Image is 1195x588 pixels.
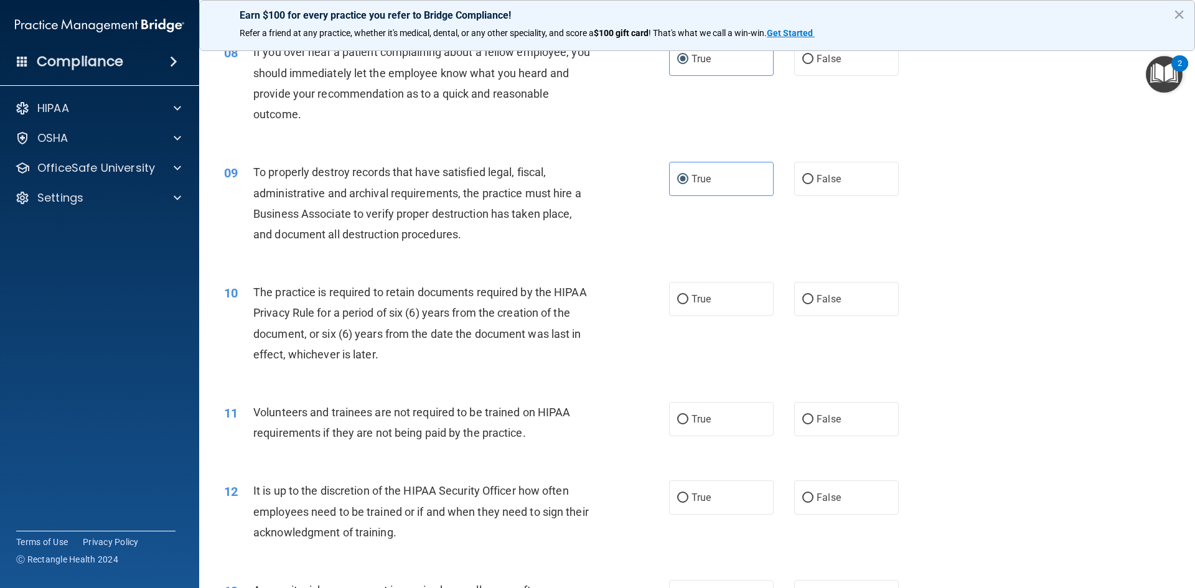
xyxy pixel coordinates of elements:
span: False [817,53,841,65]
span: 12 [224,484,238,499]
span: False [817,173,841,185]
a: Privacy Policy [83,536,139,548]
img: PMB logo [15,13,184,38]
span: Volunteers and trainees are not required to be trained on HIPAA requirements if they are not bein... [253,406,570,439]
span: Refer a friend at any practice, whether it's medical, dental, or any other speciality, and score a [240,28,594,38]
p: OSHA [37,131,68,146]
span: True [691,293,711,305]
a: OSHA [15,131,181,146]
strong: $100 gift card [594,28,649,38]
a: Get Started [767,28,815,38]
a: OfficeSafe University [15,161,181,175]
p: Earn $100 for every practice you refer to Bridge Compliance! [240,9,1155,21]
span: True [691,53,711,65]
p: HIPAA [37,101,69,116]
span: To properly destroy records that have satisfied legal, fiscal, administrative and archival requir... [253,166,581,241]
span: True [691,413,711,425]
h4: Compliance [37,53,123,70]
span: False [817,492,841,503]
strong: Get Started [767,28,813,38]
span: The practice is required to retain documents required by the HIPAA Privacy Rule for a period of s... [253,286,587,361]
span: ! That's what we call a win-win. [649,28,767,38]
span: True [691,173,711,185]
span: False [817,413,841,425]
input: False [802,493,813,503]
input: False [802,175,813,184]
input: True [677,55,688,64]
input: False [802,55,813,64]
input: True [677,175,688,184]
div: 2 [1178,63,1182,80]
a: Terms of Use [16,536,68,548]
input: True [677,415,688,424]
span: 10 [224,286,238,301]
a: HIPAA [15,101,181,116]
p: OfficeSafe University [37,161,155,175]
span: 11 [224,406,238,421]
span: 08 [224,45,238,60]
button: Close [1173,4,1185,24]
input: True [677,295,688,304]
p: Settings [37,190,83,205]
span: 09 [224,166,238,180]
span: True [691,492,711,503]
span: It is up to the discretion of the HIPAA Security Officer how often employees need to be trained o... [253,484,589,538]
button: Open Resource Center, 2 new notifications [1146,56,1183,93]
input: False [802,295,813,304]
input: True [677,493,688,503]
span: False [817,293,841,305]
span: Ⓒ Rectangle Health 2024 [16,553,118,566]
input: False [802,415,813,424]
a: Settings [15,190,181,205]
